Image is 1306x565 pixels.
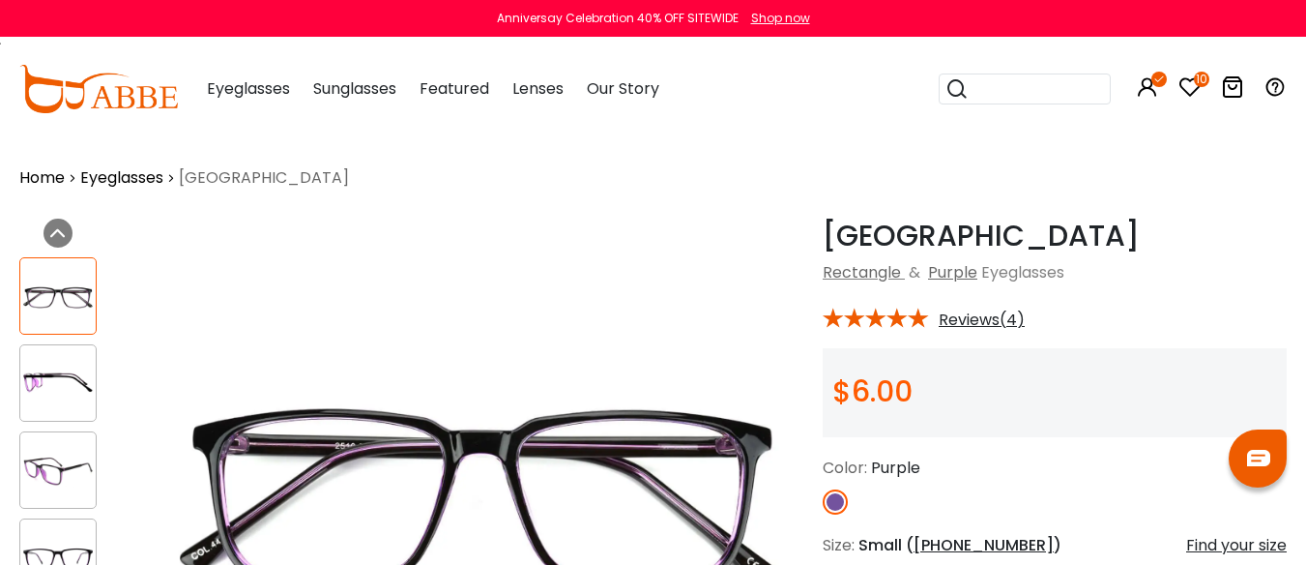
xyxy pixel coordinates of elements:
span: $6.00 [832,371,913,412]
span: [GEOGRAPHIC_DATA] [179,166,349,190]
a: Home [19,166,65,190]
span: Sunglasses [313,77,396,100]
a: Shop now [741,10,810,26]
img: Belleville Purple Acetate Eyeglasses , UniversalBridgeFit Frames from ABBE Glasses [20,452,96,490]
div: Anniversay Celebration 40% OFF SITEWIDE [497,10,739,27]
span: Purple [871,457,920,479]
span: & [905,261,924,283]
i: 10 [1194,72,1209,87]
span: Size: [823,534,855,556]
span: Color: [823,457,867,479]
span: [PHONE_NUMBER] [914,534,1054,556]
h1: [GEOGRAPHIC_DATA] [823,219,1287,253]
a: Eyeglasses [80,166,163,190]
a: 10 [1178,79,1202,102]
img: chat [1247,450,1270,466]
img: Belleville Purple Acetate Eyeglasses , UniversalBridgeFit Frames from ABBE Glasses [20,278,96,315]
span: Featured [420,77,489,100]
div: Find your size [1186,534,1287,557]
img: Belleville Purple Acetate Eyeglasses , UniversalBridgeFit Frames from ABBE Glasses [20,365,96,402]
span: Eyeglasses [207,77,290,100]
span: Eyeglasses [981,261,1064,283]
div: Shop now [751,10,810,27]
span: Small ( ) [858,534,1061,556]
a: Purple [928,261,977,283]
span: Reviews(4) [939,312,1025,329]
img: abbeglasses.com [19,65,178,113]
a: Rectangle [823,261,901,283]
span: Our Story [587,77,659,100]
span: Lenses [512,77,564,100]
